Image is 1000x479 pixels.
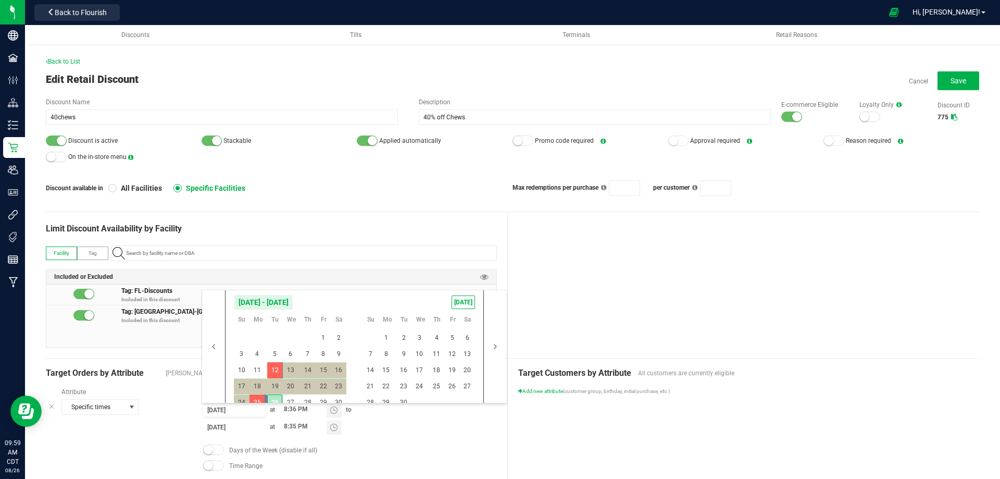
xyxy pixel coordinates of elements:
[8,187,18,198] inline-svg: User Roles
[363,395,379,411] td: Sunday, September 28, 2025
[5,466,20,474] p: 08/26
[909,77,928,86] a: Cancel
[8,75,18,85] inline-svg: Configuration
[331,378,346,395] td: Saturday, August 23, 2025
[412,330,429,346] td: Wednesday, September 3, 2025
[300,395,315,411] span: 28
[412,314,429,330] th: We
[512,184,598,191] span: Max redemptions per purchase
[234,362,249,378] span: 10
[223,137,251,144] span: Stackable
[480,272,489,282] span: Preview
[396,378,412,395] td: Tuesday, September 23, 2025
[396,362,411,378] span: 16
[283,378,300,395] td: Wednesday, August 20, 2025
[316,378,331,395] span: 22
[379,378,396,395] td: Monday, September 22, 2025
[429,378,444,395] span: 25
[419,97,771,107] label: Description
[55,8,107,17] span: Back to Flourish
[166,369,497,378] span: [PERSON_NAME] orders meet the following conditions
[776,31,817,39] span: Retail Reasons
[234,362,249,378] td: Sunday, August 10, 2025
[396,395,412,411] td: Tuesday, September 30, 2025
[62,400,126,414] span: Specific times
[8,120,18,130] inline-svg: Inventory
[283,346,298,362] span: 6
[563,388,670,394] span: (customer group, birthday, initial purchase, etc.)
[396,330,412,346] td: Tuesday, September 2, 2025
[300,362,315,378] span: 14
[938,71,979,90] button: Save
[412,362,427,378] span: 17
[331,378,346,395] span: 23
[46,269,496,285] div: Included or Excluded
[331,346,346,362] span: 9
[460,362,475,378] span: 20
[316,362,331,378] span: 15
[283,362,300,378] td: Wednesday, August 13, 2025
[46,223,497,235] div: Limit Discount Availability by Facility
[412,346,429,362] td: Wednesday, September 10, 2025
[396,378,411,395] span: 23
[429,378,445,395] td: Thursday, September 25, 2025
[266,406,279,413] span: at
[202,290,225,403] button: Navigate to previous view
[445,362,460,378] td: Friday, September 19, 2025
[283,378,298,395] span: 20
[234,294,293,310] span: [DATE] - [DATE]
[234,395,249,411] td: Sunday, August 24, 2025
[283,362,298,378] span: 13
[249,378,265,395] span: 18
[203,403,266,416] input: Start Date
[379,330,394,346] span: 1
[363,362,378,378] span: 14
[267,378,282,395] span: 19
[882,2,906,22] span: Open Ecommerce Menu
[412,362,429,378] td: Wednesday, September 17, 2025
[283,395,298,411] span: 27
[445,378,460,395] span: 26
[266,423,279,431] span: at
[267,346,282,362] span: 5
[396,346,412,362] td: Tuesday, September 9, 2025
[249,395,265,411] span: 25
[234,346,249,362] span: 3
[460,330,475,346] span: 6
[331,346,346,362] td: Saturday, August 9, 2025
[412,378,429,395] td: Wednesday, September 24, 2025
[234,314,249,330] th: Su
[460,378,475,395] span: 27
[249,362,267,378] td: Monday, August 11, 2025
[300,346,315,362] span: 7
[89,250,97,256] span: Tag
[34,4,120,21] button: Back to Flourish
[300,378,316,395] td: Thursday, August 21, 2025
[342,406,356,413] span: to
[460,378,475,395] td: Saturday, September 27, 2025
[316,395,331,411] span: 29
[396,330,411,346] span: 2
[379,346,396,362] td: Monday, September 8, 2025
[249,314,267,330] th: Mo
[249,395,267,411] td: Monday, August 25, 2025
[316,378,331,395] td: Friday, August 22, 2025
[412,330,427,346] span: 3
[460,330,475,346] td: Saturday, September 6, 2025
[234,378,249,395] span: 17
[5,438,20,466] p: 09:59 AM CDT
[267,362,283,378] td: Tuesday, August 12, 2025
[279,420,327,433] input: Toggle time list
[121,31,149,39] span: Discounts
[279,403,327,416] input: Toggle time list
[234,378,249,395] td: Sunday, August 17, 2025
[445,346,460,362] span: 12
[363,378,378,395] span: 21
[429,362,445,378] td: Thursday, September 18, 2025
[562,31,590,39] span: Terminals
[331,330,346,346] td: Saturday, August 2, 2025
[46,183,108,193] span: Discount available in
[638,369,969,378] span: All customers are currently eligible
[8,53,18,63] inline-svg: Facilities
[331,395,346,411] span: 30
